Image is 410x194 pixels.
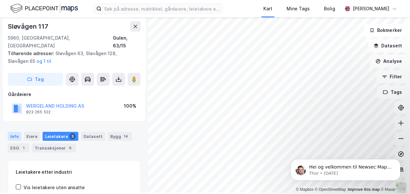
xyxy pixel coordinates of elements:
button: Datasett [368,39,407,52]
input: Søk på adresse, matrikkel, gårdeiere, leietakere eller personer [102,4,222,14]
button: Analyse [370,55,407,68]
div: 14 [122,133,129,140]
div: Bolig [324,5,335,13]
button: Tags [377,86,407,99]
div: Leietakere etter industri [16,168,132,176]
div: Sløvågen 63, Sløvågen 128, Sløvågen 65 [8,50,135,65]
div: [PERSON_NAME] [353,5,389,13]
iframe: Intercom notifications message [281,146,410,191]
div: Transaksjoner [32,143,76,152]
div: Vis leietakere uten ansatte [24,184,85,191]
div: 823 265 522 [26,110,51,115]
button: Filter [376,70,407,83]
div: Gårdeiere [8,91,140,98]
div: 1 [20,145,27,151]
img: logo.f888ab2527a4732fd821a326f86c7f29.svg [10,3,78,14]
div: 6 [67,145,73,151]
div: Bygg [108,132,132,141]
div: Sløvågen 117 [8,21,50,32]
span: Tilhørende adresser: [8,51,55,56]
button: Bokmerker [364,24,407,37]
div: 3 [69,133,76,140]
div: Mine Tags [287,5,310,13]
div: Leietakere [43,132,78,141]
div: 5960, [GEOGRAPHIC_DATA], [GEOGRAPHIC_DATA] [8,34,113,50]
div: Gulen, 63/15 [113,34,141,50]
div: Kart [263,5,272,13]
div: Datasett [81,132,105,141]
div: Info [8,132,21,141]
div: ESG [8,143,29,152]
div: Eiere [24,132,40,141]
button: Tag [8,73,63,86]
div: 100% [124,102,136,110]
